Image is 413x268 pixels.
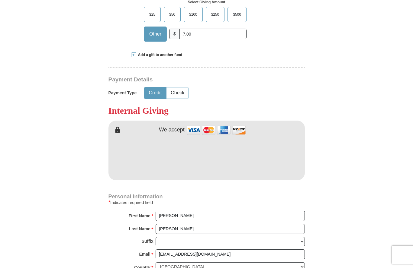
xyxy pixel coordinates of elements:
[142,237,153,245] strong: Suffix
[129,212,150,220] strong: First Name
[179,29,247,39] input: Other Amount
[108,76,263,83] h3: Payment Details
[166,87,189,99] button: Check
[186,10,200,19] span: $100
[108,194,305,199] h4: Personal Information
[146,10,158,19] span: $25
[129,225,150,233] strong: Last Name
[144,87,166,99] button: Credit
[108,199,305,206] div: Indicates required field
[169,29,180,39] span: $
[186,124,247,137] img: credit cards accepted
[159,127,185,133] h4: We accept
[230,10,244,19] span: $500
[139,250,150,258] strong: Email
[146,30,164,39] span: Other
[108,90,137,96] h5: Payment Type
[136,52,182,58] span: Add a gift to another fund
[208,10,222,19] span: $250
[166,10,178,19] span: $50
[108,105,305,116] h3: Internal Giving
